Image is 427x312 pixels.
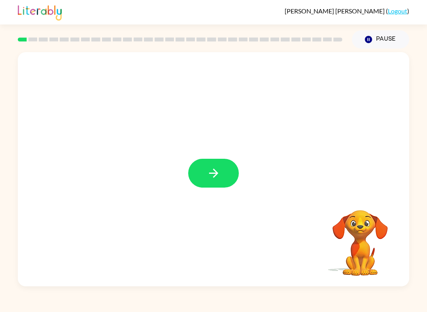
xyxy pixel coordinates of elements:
[18,3,62,21] img: Literably
[388,7,407,15] a: Logout
[352,30,409,49] button: Pause
[285,7,386,15] span: [PERSON_NAME] [PERSON_NAME]
[321,198,400,277] video: Your browser must support playing .mp4 files to use Literably. Please try using another browser.
[285,7,409,15] div: ( )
